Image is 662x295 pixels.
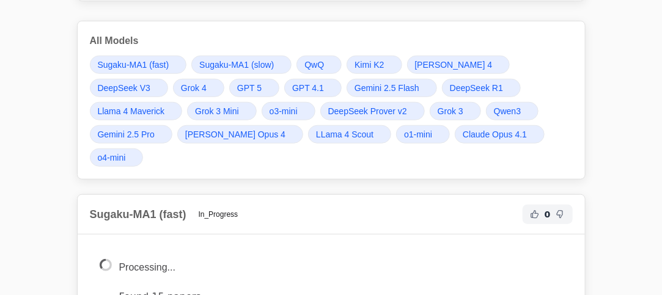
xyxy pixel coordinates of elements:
span: DeepSeek Prover v2 [328,105,407,117]
span: [PERSON_NAME] 4 [415,59,493,71]
a: o3-mini [262,102,315,120]
a: o1-mini [396,125,450,144]
span: Gemini 2.5 Flash [355,82,419,94]
span: Llama 4 Maverick [98,105,165,117]
span: GPT 4.1 [292,82,324,94]
span: GPT 5 [237,82,262,94]
span: In_Progress [191,207,246,222]
a: Sugaku-MA1 (slow) [191,56,292,74]
a: Llama 4 Maverick [90,102,183,120]
a: Kimi K2 [347,56,402,74]
span: Claude Opus 4.1 [463,128,527,140]
span: Gemini 2.5 Pro [98,128,155,140]
a: Grok 4 [173,79,224,97]
h2: Sugaku-MA1 (fast) [90,206,186,223]
span: QwQ [304,59,324,71]
a: QwQ [296,56,342,74]
a: Gemini 2.5 Pro [90,125,172,144]
a: Qwen3 [486,102,539,120]
span: Kimi K2 [355,59,384,71]
a: DeepSeek Prover v2 [320,102,425,120]
span: Grok 3 [438,105,463,117]
span: Processing... [119,262,175,272]
a: DeepSeek V3 [90,79,168,97]
a: Sugaku-MA1 (fast) [90,56,187,74]
a: o4-mini [90,148,144,167]
span: Grok 3 Mini [195,105,239,117]
span: DeepSeek R1 [450,82,503,94]
span: DeepSeek V3 [98,82,150,94]
a: [PERSON_NAME] Opus 4 [177,125,303,144]
a: LLama 4 Scout [308,125,391,144]
span: Sugaku-MA1 (fast) [98,59,169,71]
span: Grok 4 [181,82,207,94]
span: o1-mini [404,128,432,140]
button: Helpful [528,207,542,222]
span: LLama 4 Scout [316,128,373,140]
a: GPT 4.1 [284,79,342,97]
span: o4-mini [98,151,126,164]
a: [PERSON_NAME] 4 [407,56,510,74]
a: DeepSeek R1 [442,79,521,97]
button: Not Helpful [553,207,568,222]
a: Grok 3 [430,102,481,120]
a: Claude Opus 4.1 [455,125,545,144]
h3: All Models [90,34,573,48]
a: GPT 5 [229,79,279,97]
span: Qwen3 [494,105,521,117]
span: 0 [545,208,551,220]
a: Grok 3 Mini [187,102,257,120]
span: o3-mini [270,105,298,117]
a: Gemini 2.5 Flash [347,79,437,97]
span: [PERSON_NAME] Opus 4 [185,128,285,140]
span: Sugaku-MA1 (slow) [199,59,274,71]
